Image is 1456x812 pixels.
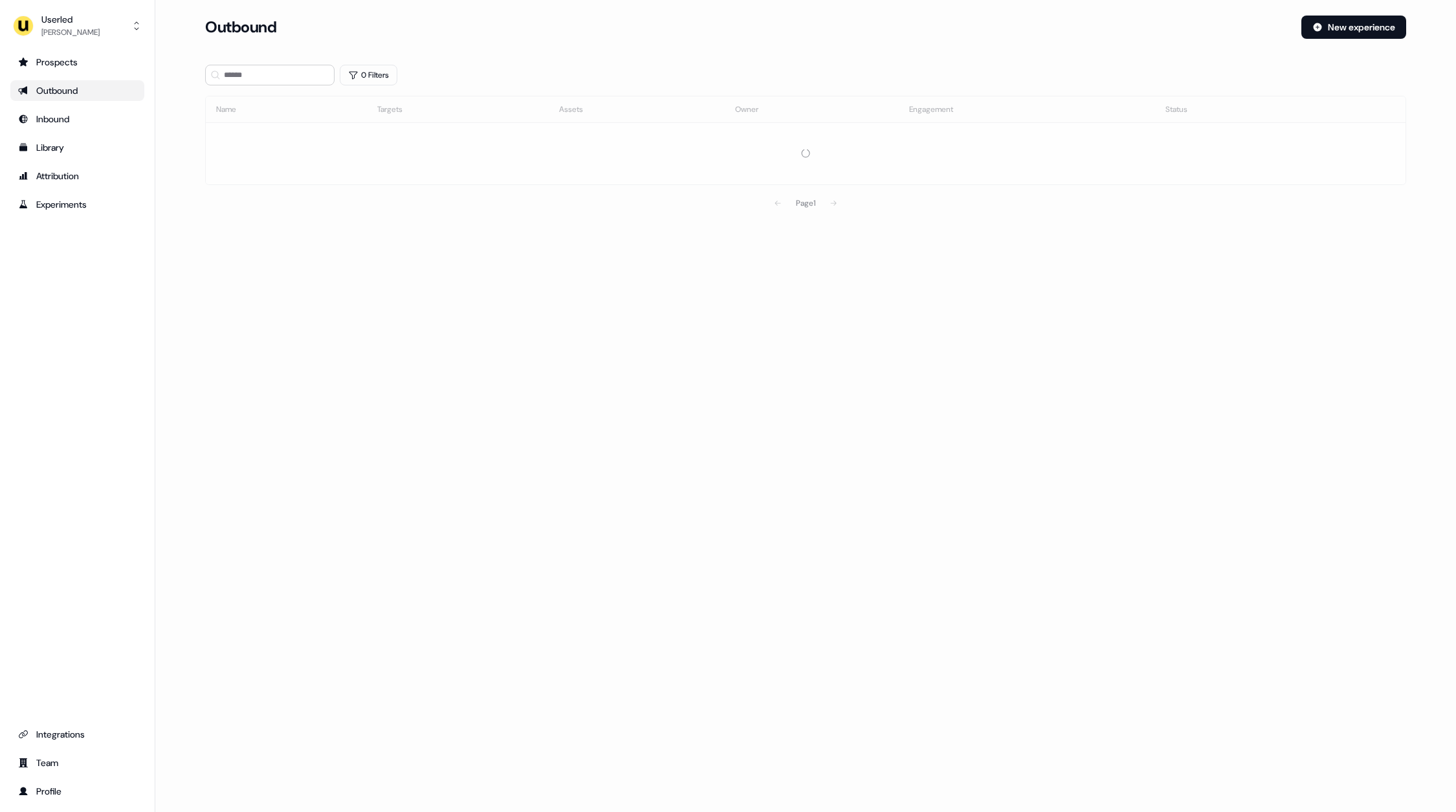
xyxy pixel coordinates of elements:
a: Go to integrations [10,724,144,745]
a: Go to experiments [10,194,144,215]
div: Userled [41,13,100,26]
a: Go to team [10,752,144,773]
div: Prospects [18,56,137,69]
a: Go to prospects [10,52,144,72]
div: Outbound [18,84,137,97]
a: Go to attribution [10,166,144,186]
a: Go to Inbound [10,109,144,129]
a: Go to outbound experience [10,80,144,101]
a: Go to profile [10,781,144,802]
div: Library [18,141,137,154]
div: [PERSON_NAME] [41,26,100,39]
div: Attribution [18,170,137,182]
div: Inbound [18,113,137,126]
div: Experiments [18,198,137,211]
button: Userled[PERSON_NAME] [10,10,144,41]
div: Profile [18,785,137,798]
a: Go to templates [10,137,144,158]
button: New experience [1301,16,1406,39]
div: Team [18,756,137,769]
h3: Outbound [205,17,276,37]
button: 0 Filters [340,65,397,85]
div: Integrations [18,728,137,741]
